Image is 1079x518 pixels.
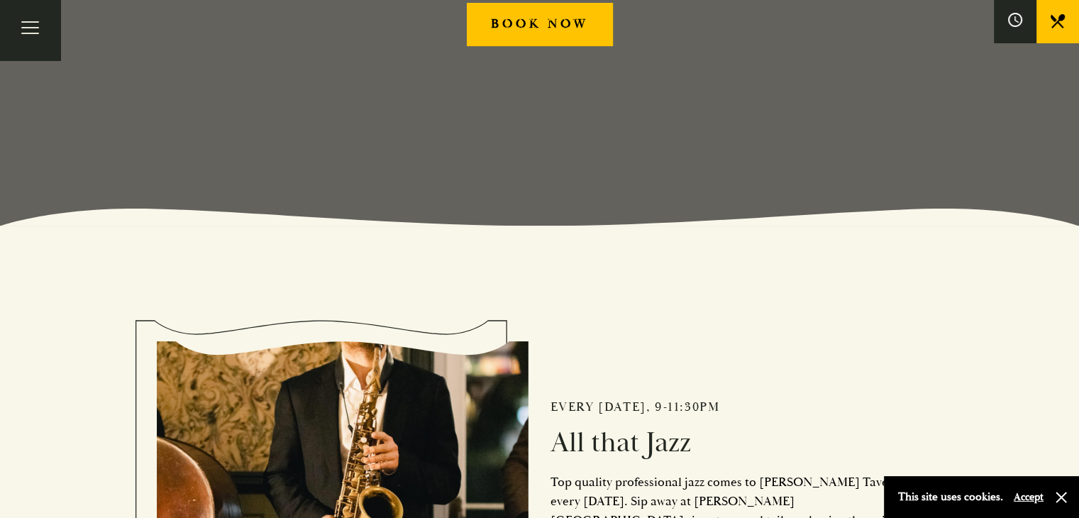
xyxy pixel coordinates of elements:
a: BOOK NOW [467,3,613,46]
h2: Every [DATE], 9-11:30pm [550,399,923,415]
h2: All that Jazz [550,426,923,460]
p: This site uses cookies. [898,487,1003,507]
button: Accept [1014,490,1044,504]
button: Close and accept [1054,490,1068,505]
